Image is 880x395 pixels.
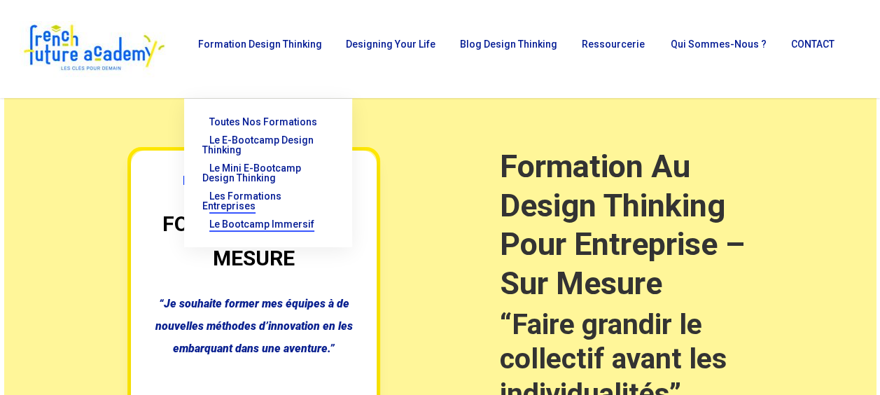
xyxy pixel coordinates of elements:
span: Les Formations Entreprises [202,190,281,212]
h1: Formation au Design Thinking pour entreprise – Sur mesure [500,147,753,303]
span: Blog Design Thinking [460,39,557,50]
span: Toutes nos formations [209,116,317,127]
img: French Future Academy [20,21,167,77]
a: Blog Design Thinking [453,39,561,59]
span: Le Mini E-Bootcamp Design Thinking [202,162,301,183]
a: Le Bootcamp Immersif [198,215,338,233]
span: Le E-Bootcamp Design Thinking [202,134,314,155]
span: Qui sommes-nous ? [671,39,767,50]
a: Formation Design Thinking [191,39,325,59]
span: FORMATIONS SUR-MESURE [162,212,346,270]
span: Le Bootcamp Immersif [209,219,314,230]
a: Le Mini E-Bootcamp Design Thinking [198,159,338,187]
a: Qui sommes-nous ? [664,39,770,59]
span: Ressourcerie [582,39,645,50]
a: Toutes nos formations [198,113,338,131]
a: CONTACT [784,39,839,59]
span: “Je souhaite former mes équipes à de nouvelles méthodes d’innovation en les embarquant dans une a... [155,297,353,355]
span: CONTACT [791,39,834,50]
span: Designing Your Life [346,39,435,50]
a: Les Formations Entreprises [198,187,338,215]
a: Le E-Bootcamp Design Thinking [198,131,338,159]
a: Designing Your Life [339,39,439,59]
span: Formation Design Thinking [198,39,322,50]
a: Ressourcerie [575,39,649,59]
span: POUR LES ENTREPRISES [183,173,326,188]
